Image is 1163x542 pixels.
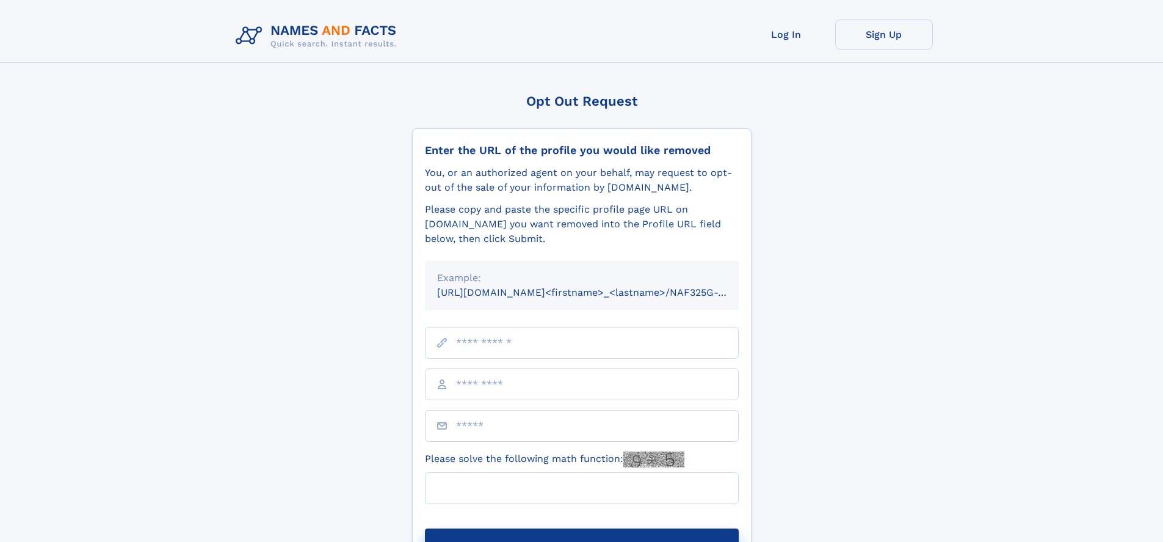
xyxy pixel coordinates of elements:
[835,20,933,49] a: Sign Up
[737,20,835,49] a: Log In
[425,202,739,246] div: Please copy and paste the specific profile page URL on [DOMAIN_NAME] you want removed into the Pr...
[437,287,762,298] small: [URL][DOMAIN_NAME]<firstname>_<lastname>/NAF325G-xxxxxxxx
[437,271,726,285] div: Example:
[412,93,752,109] div: Opt Out Request
[425,144,739,157] div: Enter the URL of the profile you would like removed
[425,452,684,467] label: Please solve the following math function:
[425,166,739,195] div: You, or an authorized agent on your behalf, may request to opt-out of the sale of your informatio...
[231,20,407,53] img: Logo Names and Facts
